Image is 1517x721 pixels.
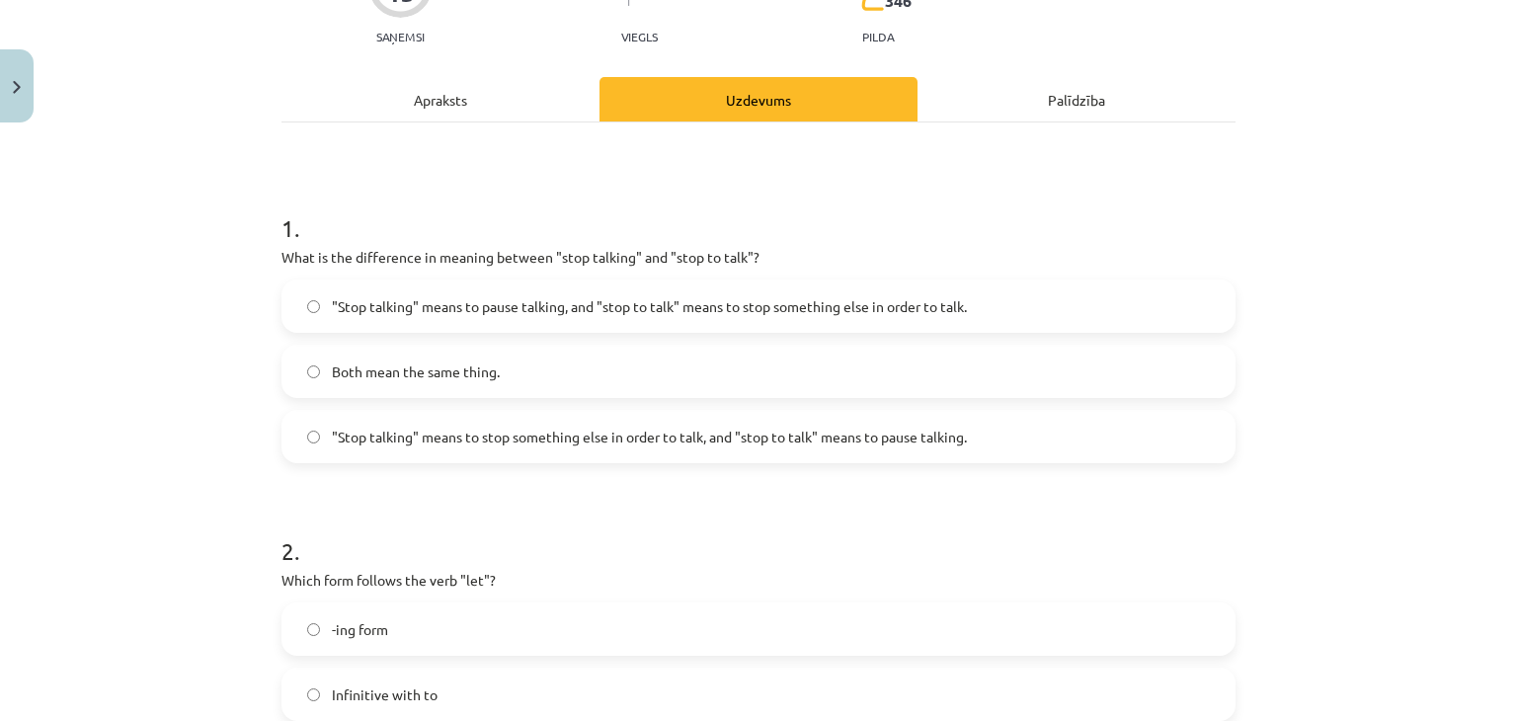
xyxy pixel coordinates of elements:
[281,77,599,121] div: Apraksts
[307,431,320,443] input: "Stop talking" means to stop something else in order to talk, and "stop to talk" means to pause t...
[918,77,1236,121] div: Palīdzība
[332,296,967,317] span: "Stop talking" means to pause talking, and "stop to talk" means to stop something else in order t...
[332,361,500,382] span: Both mean the same thing.
[281,503,1236,564] h1: 2 .
[862,30,894,43] p: pilda
[621,30,658,43] p: Viegls
[332,619,388,640] span: -ing form
[307,300,320,313] input: "Stop talking" means to pause talking, and "stop to talk" means to stop something else in order t...
[281,180,1236,241] h1: 1 .
[307,688,320,701] input: Infinitive with to
[307,365,320,378] input: Both mean the same thing.
[13,81,21,94] img: icon-close-lesson-0947bae3869378f0d4975bcd49f059093ad1ed9edebbc8119c70593378902aed.svg
[281,570,1236,591] p: Which form follows the verb "let"?
[332,684,438,705] span: Infinitive with to
[368,30,433,43] p: Saņemsi
[307,623,320,636] input: -ing form
[599,77,918,121] div: Uzdevums
[332,427,967,447] span: "Stop talking" means to stop something else in order to talk, and "stop to talk" means to pause t...
[281,247,1236,268] p: What is the difference in meaning between "stop talking" and "stop to talk"?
